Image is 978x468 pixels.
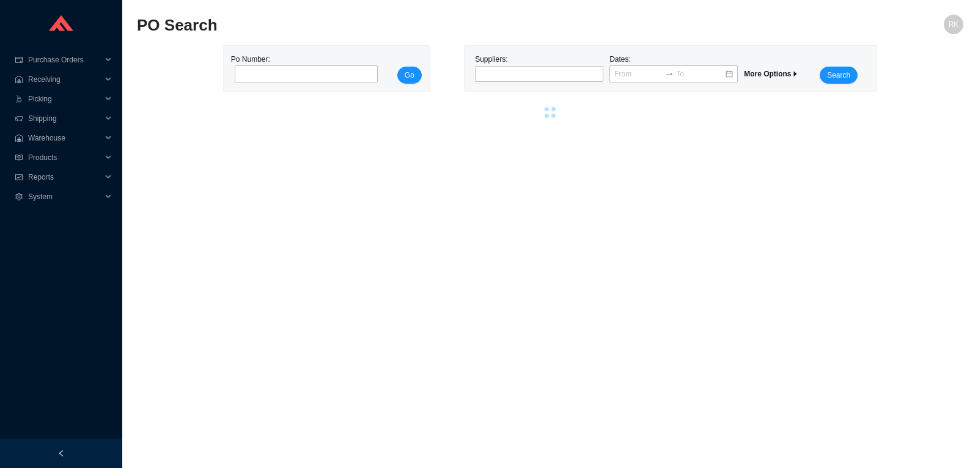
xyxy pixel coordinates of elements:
span: Purchase Orders [28,50,101,70]
span: Products [28,148,101,167]
button: Go [397,67,422,84]
input: To [676,68,724,80]
span: More Options [744,70,798,78]
span: Reports [28,167,101,187]
div: Po Number: [231,53,374,84]
button: Search [820,67,858,84]
span: caret-right [792,70,799,78]
span: swap-right [665,70,674,78]
span: fund [15,174,23,181]
span: left [57,450,65,457]
span: credit-card [15,56,23,64]
span: System [28,187,101,207]
span: RK [949,15,959,34]
span: to [665,70,674,78]
span: Search [827,69,850,81]
h2: PO Search [137,15,757,36]
span: Go [405,69,414,81]
span: Receiving [28,70,101,89]
span: Picking [28,89,101,109]
span: read [15,154,23,161]
input: From [614,68,663,80]
span: setting [15,193,23,200]
div: Suppliers: [472,53,606,84]
span: Warehouse [28,128,101,148]
div: Dates: [606,53,741,84]
span: Shipping [28,109,101,128]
